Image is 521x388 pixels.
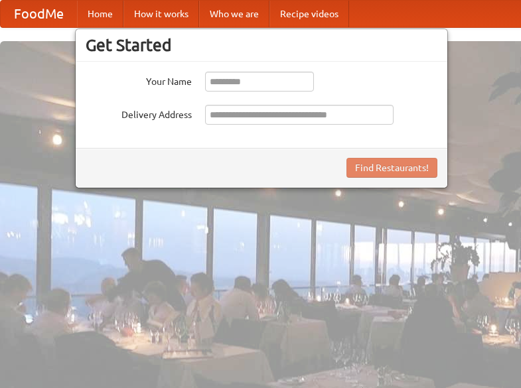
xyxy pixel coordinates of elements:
[346,158,437,178] button: Find Restaurants!
[1,1,77,27] a: FoodMe
[86,72,192,88] label: Your Name
[199,1,269,27] a: Who we are
[269,1,349,27] a: Recipe videos
[123,1,199,27] a: How it works
[86,35,437,55] h3: Get Started
[86,105,192,121] label: Delivery Address
[77,1,123,27] a: Home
